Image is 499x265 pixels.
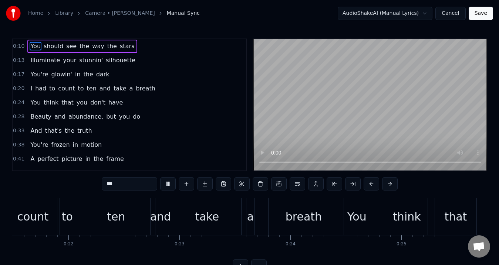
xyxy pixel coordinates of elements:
[30,98,41,107] span: You
[13,85,24,92] span: 0:20
[77,126,92,135] span: truth
[78,56,104,64] span: stunnin'
[57,84,75,93] span: count
[444,208,467,225] div: that
[30,56,61,64] span: Illuminate
[43,98,59,107] span: think
[48,84,56,93] span: to
[28,10,200,17] nav: breadcrumb
[118,112,131,121] span: you
[93,155,104,163] span: the
[72,140,79,149] span: in
[397,241,407,247] div: 0:25
[51,140,71,149] span: frozen
[13,43,24,50] span: 0:10
[30,84,33,93] span: I
[105,155,124,163] span: frame
[13,113,24,120] span: 0:28
[62,56,77,64] span: your
[107,42,118,50] span: the
[30,42,41,50] span: You
[468,235,490,258] div: Open chat
[68,112,104,121] span: abundance,
[64,241,74,247] div: 0:22
[44,126,63,135] span: that's
[86,84,97,93] span: ten
[6,6,21,21] img: youka
[132,112,141,121] span: do
[107,169,121,177] span: fade
[99,84,111,93] span: and
[28,10,43,17] a: Home
[150,208,171,225] div: and
[393,208,421,225] div: think
[17,208,49,225] div: count
[30,112,52,121] span: Beauty
[13,141,24,149] span: 0:38
[30,140,49,149] span: You're
[13,155,24,163] span: 0:41
[74,70,81,79] span: in
[80,140,102,149] span: motion
[30,169,48,177] span: Some
[13,71,24,78] span: 0:17
[61,98,74,107] span: that
[347,208,367,225] div: You
[55,10,73,17] a: Library
[95,70,110,79] span: dark
[83,70,94,79] span: the
[84,155,91,163] span: in
[286,241,296,247] div: 0:24
[54,112,66,121] span: and
[435,7,465,20] button: Cancel
[13,99,24,106] span: 0:24
[113,84,127,93] span: take
[62,208,73,225] div: to
[107,208,125,225] div: ten
[91,42,105,50] span: way
[50,169,71,177] span: visions
[13,169,24,177] span: 0:44
[37,155,59,163] span: perfect
[30,126,43,135] span: And
[79,42,90,50] span: the
[76,98,88,107] span: you
[90,98,106,107] span: don't
[64,126,75,135] span: the
[13,57,24,64] span: 0:13
[469,7,493,20] button: Save
[30,70,49,79] span: You're
[119,42,135,50] span: stars
[105,56,136,64] span: silhouette
[77,84,84,93] span: to
[30,155,35,163] span: A
[85,10,155,17] a: Camera • [PERSON_NAME]
[43,42,64,50] span: should
[73,169,90,177] span: don't
[91,169,106,177] span: ever
[135,84,156,93] span: breath
[108,98,124,107] span: have
[105,112,117,121] span: but
[34,84,47,93] span: had
[65,42,77,50] span: see
[175,241,185,247] div: 0:23
[51,70,73,79] span: glowin'
[129,84,134,93] span: a
[286,208,322,225] div: breath
[13,127,24,135] span: 0:33
[167,10,200,17] span: Manual Sync
[195,208,219,225] div: take
[61,155,83,163] span: picture
[247,208,254,225] div: a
